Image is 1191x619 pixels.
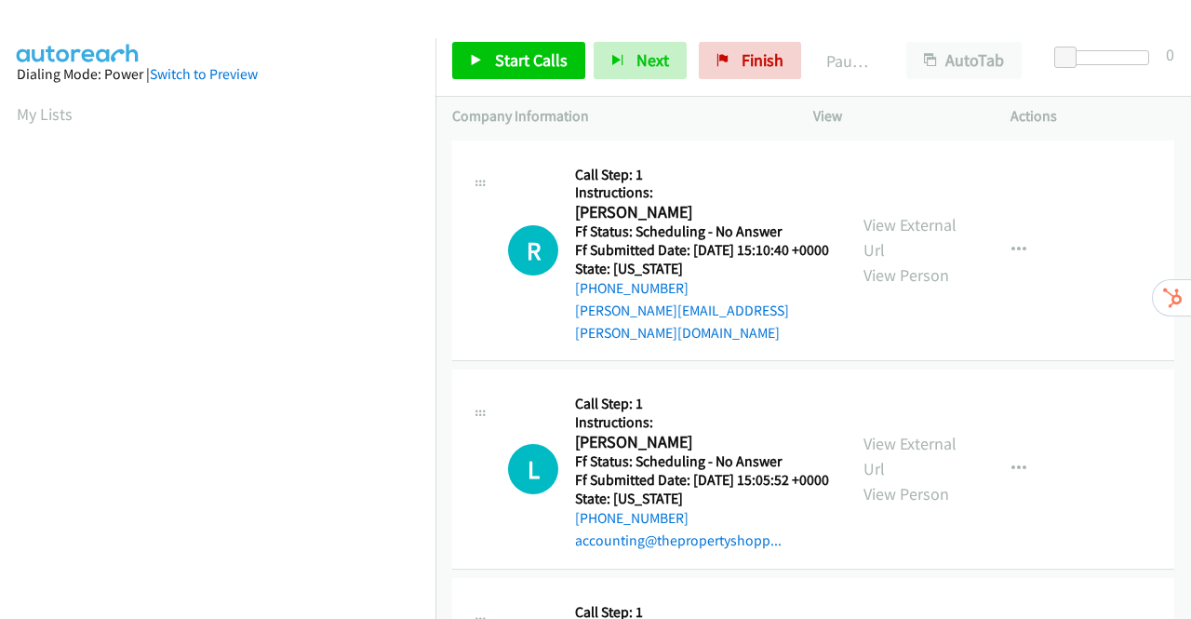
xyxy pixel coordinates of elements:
[575,452,829,471] h5: Ff Status: Scheduling - No Answer
[826,48,873,74] p: Paused
[742,49,783,71] span: Finish
[636,49,669,71] span: Next
[575,302,789,342] a: [PERSON_NAME][EMAIL_ADDRESS][PERSON_NAME][DOMAIN_NAME]
[575,490,829,508] h5: State: [US_STATE]
[575,222,830,241] h5: Ff Status: Scheduling - No Answer
[863,433,957,479] a: View External Url
[452,105,780,128] p: Company Information
[699,42,801,79] a: Finish
[575,260,830,278] h5: State: [US_STATE]
[17,103,73,125] a: My Lists
[575,279,689,297] a: [PHONE_NUMBER]
[508,225,558,276] div: The call is yet to be attempted
[575,432,823,453] h2: [PERSON_NAME]
[495,49,568,71] span: Start Calls
[863,214,957,261] a: View External Url
[594,42,687,79] button: Next
[575,471,829,490] h5: Ff Submitted Date: [DATE] 15:05:52 +0000
[575,241,830,260] h5: Ff Submitted Date: [DATE] 15:10:40 +0000
[575,395,829,413] h5: Call Step: 1
[452,42,585,79] a: Start Calls
[575,509,689,527] a: [PHONE_NUMBER]
[17,63,419,86] div: Dialing Mode: Power |
[1064,50,1149,65] div: Delay between calls (in seconds)
[813,105,977,128] p: View
[863,264,949,286] a: View Person
[508,444,558,494] div: The call is yet to be attempted
[508,444,558,494] h1: L
[575,413,829,432] h5: Instructions:
[863,483,949,505] a: View Person
[575,166,830,184] h5: Call Step: 1
[150,65,258,83] a: Switch to Preview
[508,225,558,276] h1: R
[906,42,1022,79] button: AutoTab
[1010,105,1174,128] p: Actions
[1166,42,1174,67] div: 0
[575,532,782,549] a: accounting@thepropertyshopp...
[575,183,830,202] h5: Instructions:
[575,202,823,223] h2: [PERSON_NAME]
